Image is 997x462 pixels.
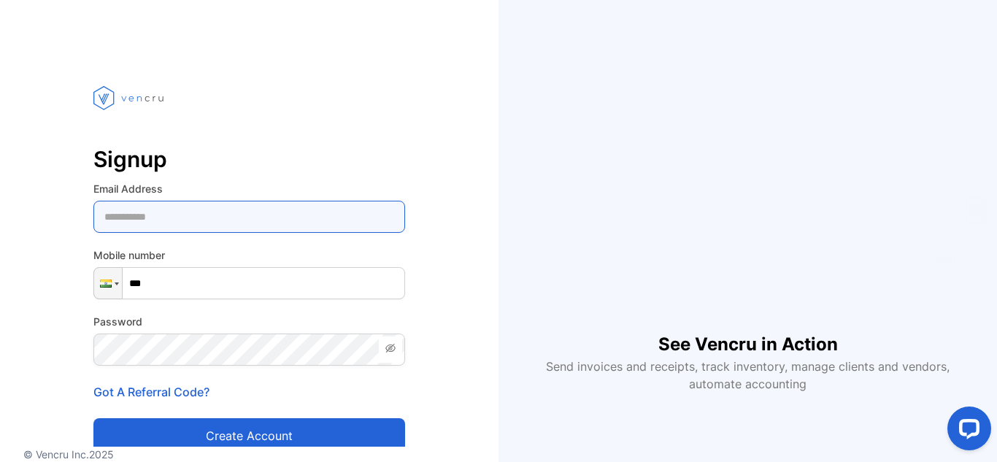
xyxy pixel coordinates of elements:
iframe: YouTube video player [548,70,947,308]
label: Mobile number [93,247,405,263]
p: Send invoices and receipts, track inventory, manage clients and vendors, automate accounting [538,358,958,393]
label: Email Address [93,181,405,196]
label: Password [93,314,405,329]
button: Create account [93,418,405,453]
div: India: + 91 [94,268,122,299]
p: Got A Referral Code? [93,383,405,401]
img: vencru logo [93,58,166,137]
iframe: LiveChat chat widget [936,401,997,462]
h1: See Vencru in Action [658,308,838,358]
p: Signup [93,142,405,177]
